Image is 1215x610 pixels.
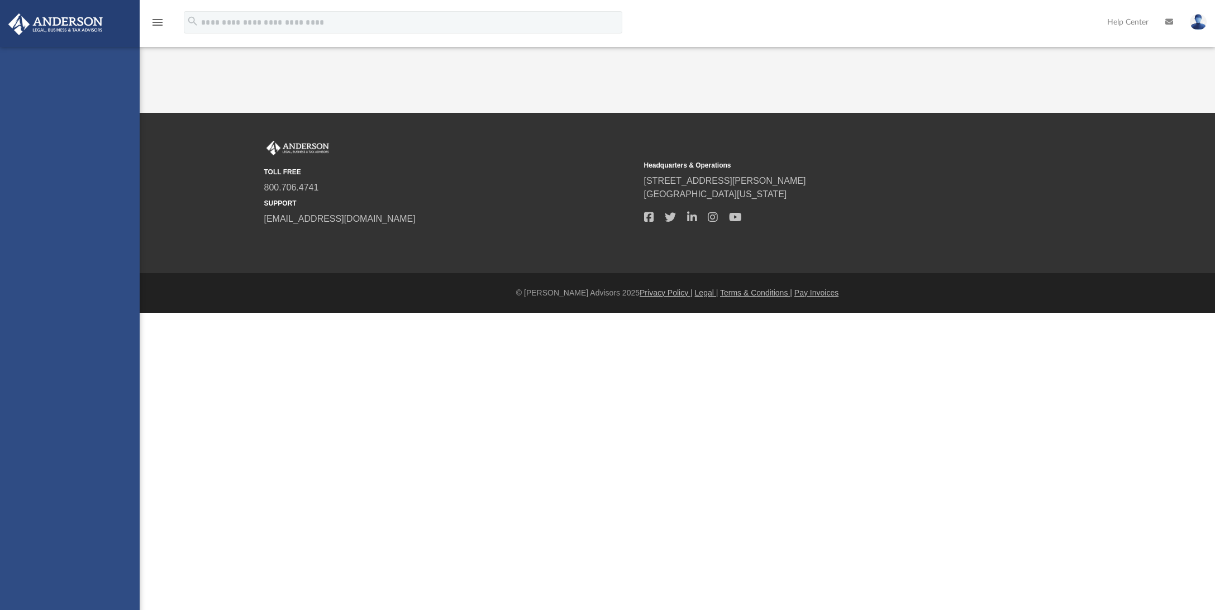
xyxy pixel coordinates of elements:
[187,15,199,27] i: search
[264,214,416,223] a: [EMAIL_ADDRESS][DOMAIN_NAME]
[151,21,164,29] a: menu
[140,287,1215,299] div: © [PERSON_NAME] Advisors 2025
[640,288,693,297] a: Privacy Policy |
[264,183,319,192] a: 800.706.4741
[695,288,718,297] a: Legal |
[720,288,792,297] a: Terms & Conditions |
[151,16,164,29] i: menu
[1190,14,1207,30] img: User Pic
[644,176,806,185] a: [STREET_ADDRESS][PERSON_NAME]
[5,13,106,35] img: Anderson Advisors Platinum Portal
[264,141,331,155] img: Anderson Advisors Platinum Portal
[644,160,1016,170] small: Headquarters & Operations
[264,198,636,208] small: SUPPORT
[794,288,838,297] a: Pay Invoices
[264,167,636,177] small: TOLL FREE
[644,189,787,199] a: [GEOGRAPHIC_DATA][US_STATE]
